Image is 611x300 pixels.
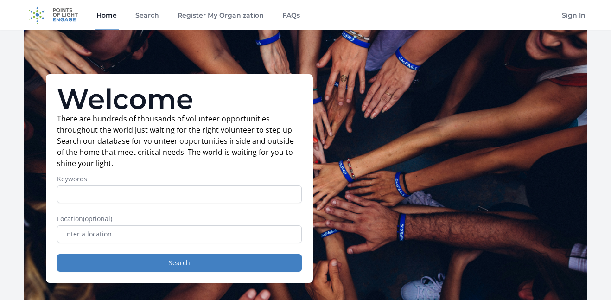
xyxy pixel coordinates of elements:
label: Location [57,214,302,223]
p: There are hundreds of thousands of volunteer opportunities throughout the world just waiting for ... [57,113,302,169]
h1: Welcome [57,85,302,113]
span: (optional) [83,214,112,223]
button: Search [57,254,302,272]
input: Enter a location [57,225,302,243]
label: Keywords [57,174,302,184]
